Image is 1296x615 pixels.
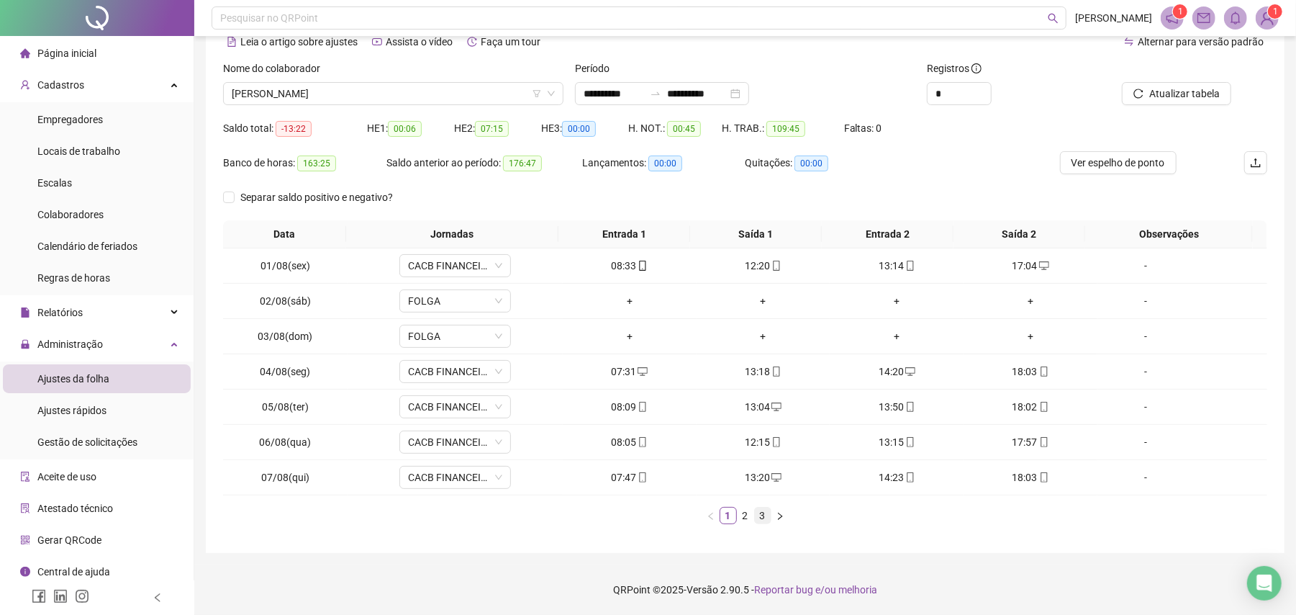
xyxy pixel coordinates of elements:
button: Ver espelho de ponto [1060,151,1177,174]
span: mobile [904,437,915,447]
th: Entrada 2 [822,220,953,248]
span: mobile [1038,437,1049,447]
span: file [20,307,30,318]
span: 06/08(qua) [260,436,312,448]
span: Reportar bug e/ou melhoria [754,584,877,596]
div: 13:14 [835,258,958,274]
span: Atestado técnico [37,503,113,514]
span: to [650,88,661,99]
li: Página anterior [702,507,720,524]
span: file-text [227,37,237,47]
div: 13:04 [702,399,825,415]
div: 08:09 [568,399,691,415]
span: Cadastros [37,79,84,91]
div: HE 3: [541,120,628,137]
span: Assista o vídeo [386,36,453,48]
span: Ver espelho de ponto [1071,155,1165,171]
span: Atualizar tabela [1149,86,1220,102]
div: + [969,328,1092,344]
span: CACB FINANCEIRO [408,396,502,418]
span: mobile [770,261,781,271]
label: Nome do colaborador [223,60,330,76]
div: - [1103,470,1188,485]
div: 13:18 [702,364,825,380]
span: down [494,438,503,446]
span: mobile [770,367,781,377]
div: H. NOT.: [628,120,722,137]
div: HE 1: [367,120,454,137]
span: upload [1250,157,1261,169]
span: 05/08(ter) [262,401,309,413]
span: mobile [1038,402,1049,412]
span: reload [1133,89,1143,99]
div: 08:33 [568,258,691,274]
span: Relatórios [37,307,83,318]
span: lock [20,339,30,349]
span: notification [1166,12,1179,24]
footer: QRPoint © 2025 - 2.90.5 - [194,565,1296,615]
span: filter [533,89,541,98]
span: mail [1197,12,1210,24]
span: swap-right [650,88,661,99]
a: 1 [720,508,736,524]
div: - [1103,293,1188,309]
li: 2 [737,507,754,524]
span: 02/08(sáb) [260,295,311,307]
span: Locais de trabalho [37,145,120,157]
div: HE 2: [454,120,541,137]
span: FOLGA [408,326,502,347]
div: Open Intercom Messenger [1247,566,1282,601]
span: Aceite de uso [37,471,96,482]
span: Calendário de feriados [37,241,137,252]
span: Central de ajuda [37,566,110,578]
span: search [1048,13,1059,24]
button: left [702,507,720,524]
span: Administração [37,338,103,350]
span: history [467,37,477,47]
span: Gestão de solicitações [37,436,137,448]
div: 17:04 [969,258,1092,274]
th: Data [223,220,346,248]
th: Saída 2 [953,220,1085,248]
span: down [494,367,503,376]
span: youtube [372,37,382,47]
span: mobile [1038,367,1049,377]
div: Lançamentos: [582,155,746,171]
span: Leia o artigo sobre ajustes [240,36,358,48]
span: desktop [770,472,781,482]
span: facebook [32,589,46,603]
div: + [568,328,691,344]
span: Empregadores [37,114,103,125]
span: mobile [1038,472,1049,482]
span: down [494,403,503,411]
div: + [835,293,958,309]
span: CACB FINANCEIRO [408,467,502,488]
sup: 1 [1173,4,1187,19]
div: - [1103,328,1188,344]
span: Colaboradores [37,209,104,220]
span: Regras de horas [37,272,110,284]
span: qrcode [20,535,30,545]
span: [PERSON_NAME] [1075,10,1152,26]
div: 07:47 [568,470,691,485]
span: linkedin [53,589,68,603]
span: 00:00 [648,156,682,171]
span: Gerar QRCode [37,534,101,546]
span: Página inicial [37,48,96,59]
span: swap [1124,37,1134,47]
span: bell [1229,12,1242,24]
span: 1 [1178,6,1183,17]
span: 109:45 [766,121,805,137]
div: 18:03 [969,364,1092,380]
span: solution [20,503,30,513]
span: mobile [904,261,915,271]
span: left [153,593,163,603]
span: down [494,297,503,305]
th: Saída 1 [690,220,822,248]
span: down [494,261,503,270]
span: desktop [770,402,781,412]
span: Escalas [37,177,72,189]
div: - [1103,364,1188,380]
div: + [702,328,825,344]
span: info-circle [20,567,30,577]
